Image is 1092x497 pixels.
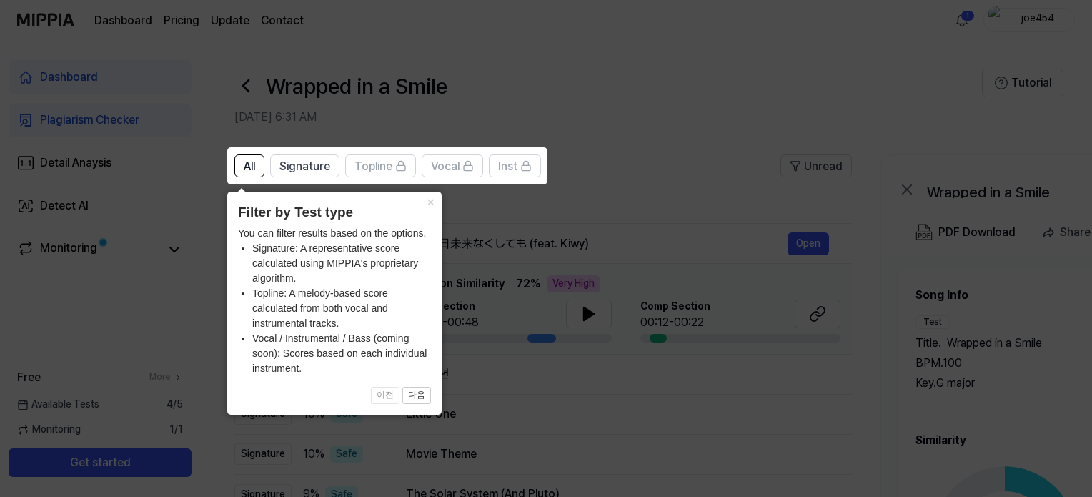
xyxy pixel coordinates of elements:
li: Topline: A melody-based score calculated from both vocal and instrumental tracks. [252,286,431,331]
span: Inst [498,158,517,175]
li: Signature: A representative score calculated using MIPPIA's proprietary algorithm. [252,241,431,286]
span: Vocal [431,158,460,175]
span: All [244,158,255,175]
button: Inst [489,154,541,177]
span: Signature [279,158,330,175]
button: All [234,154,264,177]
button: Topline [345,154,416,177]
button: Signature [270,154,339,177]
button: Close [419,192,442,212]
div: You can filter results based on the options. [238,226,431,376]
button: Vocal [422,154,483,177]
span: Topline [354,158,392,175]
button: 다음 [402,387,431,404]
li: Vocal / Instrumental / Bass (coming soon): Scores based on each individual instrument. [252,331,431,376]
header: Filter by Test type [238,202,431,223]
